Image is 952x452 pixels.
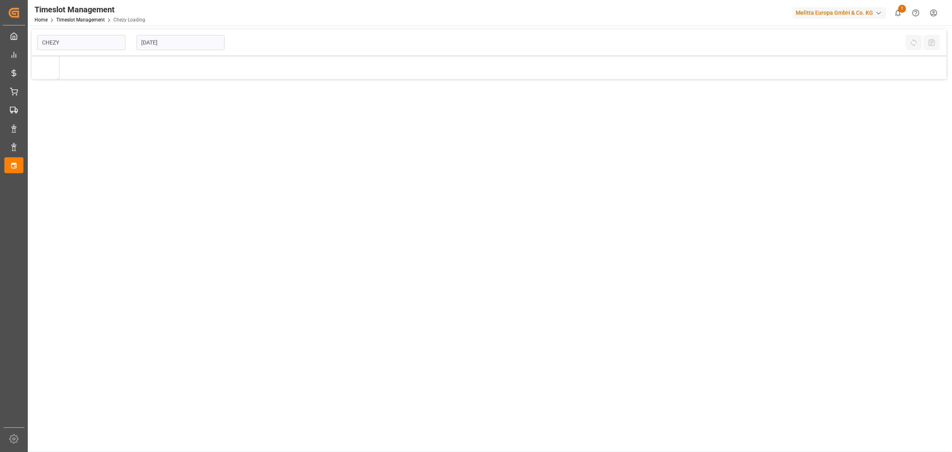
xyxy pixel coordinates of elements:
button: Help Center [907,4,925,22]
span: 1 [898,5,906,13]
input: Type to search/select [37,35,125,50]
div: Timeslot Management [35,4,145,15]
button: Melitta Europa GmbH & Co. KG [793,5,889,20]
div: Melitta Europa GmbH & Co. KG [793,7,886,19]
input: DD-MM-YYYY [136,35,225,50]
a: Home [35,17,48,23]
a: Timeslot Management [56,17,105,23]
button: show 1 new notifications [889,4,907,22]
